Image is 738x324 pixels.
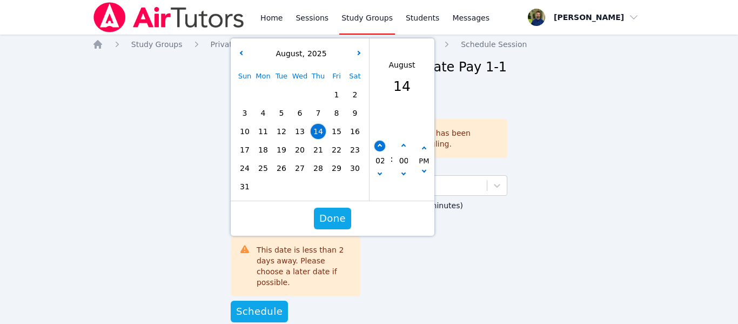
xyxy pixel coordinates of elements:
[309,159,327,177] div: Choose Thursday August 28 of 2025
[254,122,272,141] div: Choose Monday August 11 of 2025
[231,301,288,322] button: Schedule
[291,177,309,196] div: Choose Wednesday September 03 of 2025
[272,177,291,196] div: Choose Tuesday September 02 of 2025
[256,105,271,121] span: 4
[273,48,326,59] div: ,
[346,85,364,104] div: Choose Saturday August 02 of 2025
[236,304,283,319] span: Schedule
[291,85,309,104] div: Choose Wednesday July 30 of 2025
[327,177,346,196] div: Choose Friday September 05 of 2025
[329,124,344,139] span: 15
[236,177,254,196] div: Choose Sunday August 31 of 2025
[254,159,272,177] div: Choose Monday August 25 of 2025
[347,87,363,102] span: 2
[329,87,344,102] span: 1
[254,85,272,104] div: Choose Monday July 28 of 2025
[131,39,183,50] a: Study Groups
[329,105,344,121] span: 8
[254,104,272,122] div: Choose Monday August 04 of 2025
[309,177,327,196] div: Choose Thursday September 04 of 2025
[347,142,363,157] span: 23
[309,141,327,159] div: Choose Thursday August 21 of 2025
[254,177,272,196] div: Choose Monday September 01 of 2025
[274,124,289,139] span: 12
[346,104,364,122] div: Choose Saturday August 09 of 2025
[291,67,309,85] div: Wed
[274,142,289,157] span: 19
[256,161,271,176] span: 25
[452,12,489,23] span: Messages
[346,177,364,196] div: Choose Saturday September 06 of 2025
[257,244,352,288] div: This date is less than 2 days away. Please choose a later date if possible.
[346,141,364,159] div: Choose Saturday August 23 of 2025
[291,122,309,141] div: Choose Wednesday August 13 of 2025
[292,105,307,121] span: 6
[305,49,327,58] span: 2025
[311,124,326,139] span: 14
[390,120,393,199] span: :
[311,142,326,157] span: 21
[327,67,346,85] div: Fri
[273,49,302,58] span: August
[327,122,346,141] div: Choose Friday August 15 of 2025
[256,142,271,157] span: 18
[346,122,364,141] div: Choose Saturday August 16 of 2025
[291,159,309,177] div: Choose Wednesday August 27 of 2025
[254,141,272,159] div: Choose Monday August 18 of 2025
[92,2,245,32] img: Air Tutors
[211,40,433,49] span: Private Pay 1-1 with [PERSON_NAME] and [PERSON_NAME]
[309,67,327,85] div: Thu
[327,159,346,177] div: Choose Friday August 29 of 2025
[309,104,327,122] div: Choose Thursday August 07 of 2025
[314,208,351,229] button: Done
[272,85,291,104] div: Choose Tuesday July 29 of 2025
[292,161,307,176] span: 27
[211,39,433,50] a: Private Pay 1-1 with [PERSON_NAME] and [PERSON_NAME]
[237,179,252,194] span: 31
[291,104,309,122] div: Choose Wednesday August 06 of 2025
[272,122,291,141] div: Choose Tuesday August 12 of 2025
[329,161,344,176] span: 29
[309,122,327,141] div: Choose Thursday August 14 of 2025
[236,159,254,177] div: Choose Sunday August 24 of 2025
[461,39,527,50] a: Schedule Session
[237,124,252,139] span: 10
[347,105,363,121] span: 9
[419,155,429,167] div: PM
[311,161,326,176] span: 28
[272,67,291,85] div: Tue
[292,142,307,157] span: 20
[254,67,272,85] div: Mon
[274,105,289,121] span: 5
[237,105,252,121] span: 3
[237,161,252,176] span: 24
[131,40,183,49] span: Study Groups
[309,85,327,104] div: Choose Thursday July 31 of 2025
[327,85,346,104] div: Choose Friday August 01 of 2025
[346,159,364,177] div: Choose Saturday August 30 of 2025
[319,211,346,226] span: Done
[236,85,254,104] div: Choose Sunday July 27 of 2025
[388,76,415,97] div: 14
[274,161,289,176] span: 26
[327,104,346,122] div: Choose Friday August 08 of 2025
[382,196,507,212] label: Duration (in minutes)
[236,104,254,122] div: Choose Sunday August 03 of 2025
[291,141,309,159] div: Choose Wednesday August 20 of 2025
[236,122,254,141] div: Choose Sunday August 10 of 2025
[461,40,527,49] span: Schedule Session
[347,124,363,139] span: 16
[236,67,254,85] div: Sun
[388,59,415,71] div: August
[347,161,363,176] span: 30
[256,124,271,139] span: 11
[311,105,326,121] span: 7
[272,141,291,159] div: Choose Tuesday August 19 of 2025
[92,39,646,50] nav: Breadcrumb
[236,141,254,159] div: Choose Sunday August 17 of 2025
[327,141,346,159] div: Choose Friday August 22 of 2025
[272,159,291,177] div: Choose Tuesday August 26 of 2025
[292,124,307,139] span: 13
[272,104,291,122] div: Choose Tuesday August 05 of 2025
[346,67,364,85] div: Sat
